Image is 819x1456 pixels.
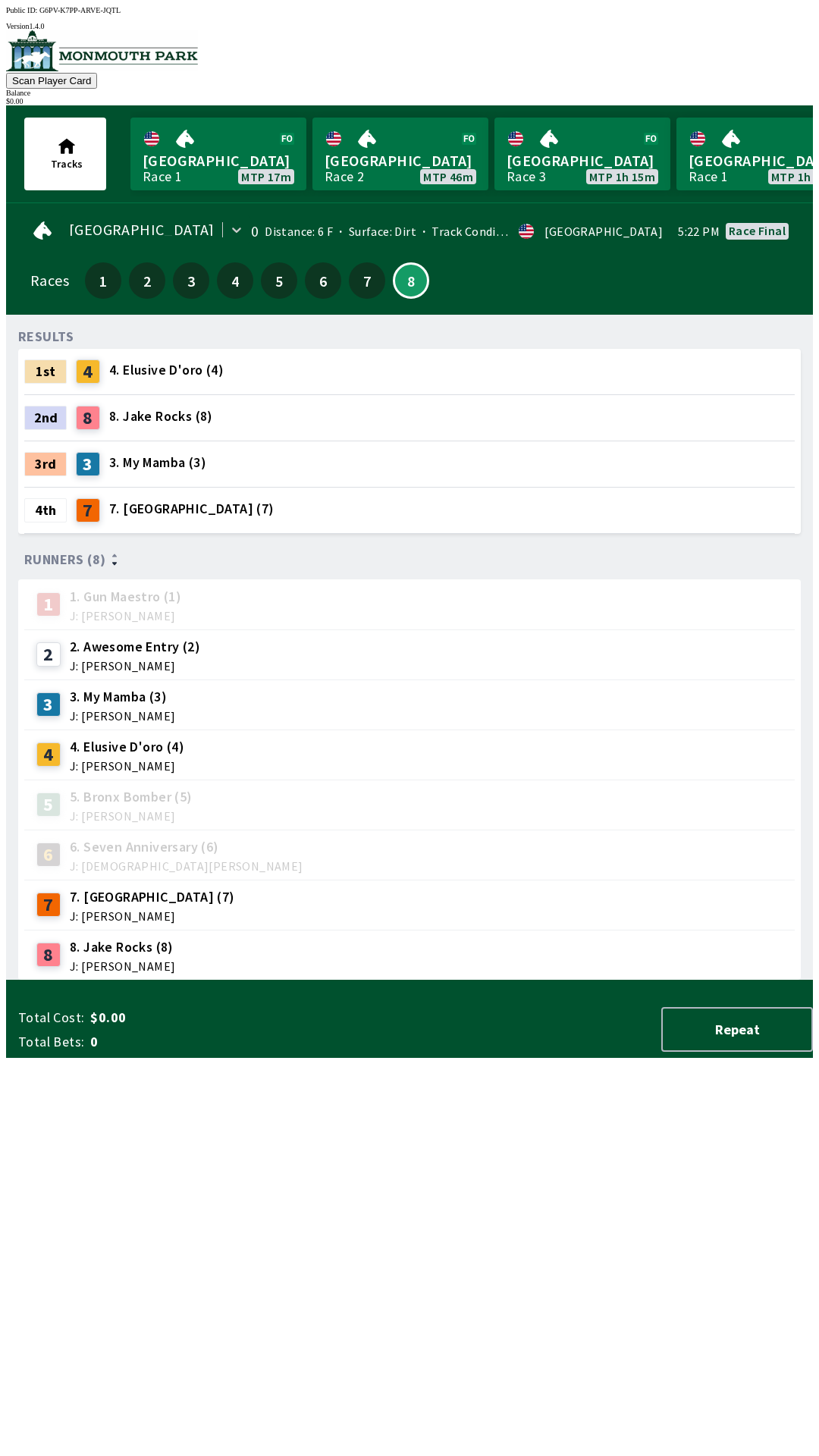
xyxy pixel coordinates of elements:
[109,360,224,380] span: 4. Elusive D'oro (4)
[675,1021,799,1038] span: Repeat
[589,171,655,183] span: MTP 1h 15m
[36,943,61,967] div: 8
[143,171,182,183] div: Race 1
[70,660,200,672] span: J: [PERSON_NAME]
[6,30,198,71] img: venue logo
[24,554,105,566] span: Runners (8)
[109,406,213,426] span: 8. Jake Rocks (8)
[6,89,813,97] div: Balance
[70,710,175,722] span: J: [PERSON_NAME]
[70,937,175,957] span: 8. Jake Rocks (8)
[6,73,97,89] button: Scan Player Card
[393,262,429,299] button: 8
[6,22,813,30] div: Version 1.4.0
[70,587,181,607] span: 1. Gun Maestro (1)
[70,810,193,822] span: J: [PERSON_NAME]
[90,1009,329,1027] span: $0.00
[265,224,333,239] span: Distance: 6 F
[70,737,184,757] span: 4. Elusive D'oro (4)
[251,225,259,237] div: 0
[70,610,181,622] span: J: [PERSON_NAME]
[70,787,193,807] span: 5. Bronx Bomber (5)
[36,742,61,767] div: 4
[36,792,61,817] div: 5
[661,1007,813,1052] button: Repeat
[130,118,306,190] a: [GEOGRAPHIC_DATA]Race 1MTP 17m
[507,171,546,183] div: Race 3
[36,893,61,917] div: 7
[24,498,67,522] div: 4th
[494,118,670,190] a: [GEOGRAPHIC_DATA]Race 3MTP 1h 15m
[325,151,476,171] span: [GEOGRAPHIC_DATA]
[6,97,813,105] div: $ 0.00
[70,637,200,657] span: 2. Awesome Entry (2)
[70,860,303,872] span: J: [DEMOGRAPHIC_DATA][PERSON_NAME]
[416,224,548,239] span: Track Condition: Fast
[36,642,61,667] div: 2
[309,275,337,286] span: 6
[544,225,663,237] div: [GEOGRAPHIC_DATA]
[507,151,658,171] span: [GEOGRAPHIC_DATA]
[85,262,121,299] button: 1
[689,171,728,183] div: Race 1
[265,275,293,286] span: 5
[70,687,175,707] span: 3. My Mamba (3)
[76,498,100,522] div: 7
[70,910,235,922] span: J: [PERSON_NAME]
[143,151,294,171] span: [GEOGRAPHIC_DATA]
[51,157,83,171] span: Tracks
[70,760,184,772] span: J: [PERSON_NAME]
[109,499,275,519] span: 7. [GEOGRAPHIC_DATA] (7)
[76,406,100,430] div: 8
[312,118,488,190] a: [GEOGRAPHIC_DATA]Race 2MTP 46m
[69,224,215,236] span: [GEOGRAPHIC_DATA]
[217,262,253,299] button: 4
[89,275,118,286] span: 1
[18,331,74,343] div: RESULTS
[325,171,364,183] div: Race 2
[76,452,100,476] div: 3
[678,225,720,237] span: 5:22 PM
[18,1033,84,1051] span: Total Bets:
[133,275,162,286] span: 2
[70,887,235,907] span: 7. [GEOGRAPHIC_DATA] (7)
[305,262,341,299] button: 6
[24,359,67,384] div: 1st
[6,6,813,14] div: Public ID:
[36,592,61,617] div: 1
[70,960,175,972] span: J: [PERSON_NAME]
[349,262,385,299] button: 7
[36,843,61,867] div: 6
[76,359,100,384] div: 4
[398,277,424,284] span: 8
[36,692,61,717] div: 3
[90,1033,329,1051] span: 0
[353,275,381,286] span: 7
[30,275,69,287] div: Races
[24,406,67,430] div: 2nd
[729,224,786,237] div: Race final
[423,171,473,183] span: MTP 46m
[221,275,249,286] span: 4
[241,171,291,183] span: MTP 17m
[129,262,165,299] button: 2
[333,224,416,239] span: Surface: Dirt
[70,837,303,857] span: 6. Seven Anniversary (6)
[24,552,795,567] div: Runners (8)
[18,1009,84,1027] span: Total Cost:
[24,452,67,476] div: 3rd
[177,275,206,286] span: 3
[173,262,209,299] button: 3
[261,262,297,299] button: 5
[39,6,121,14] span: G6PV-K7PP-ARVE-JQTL
[24,118,106,190] button: Tracks
[109,453,206,472] span: 3. My Mamba (3)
